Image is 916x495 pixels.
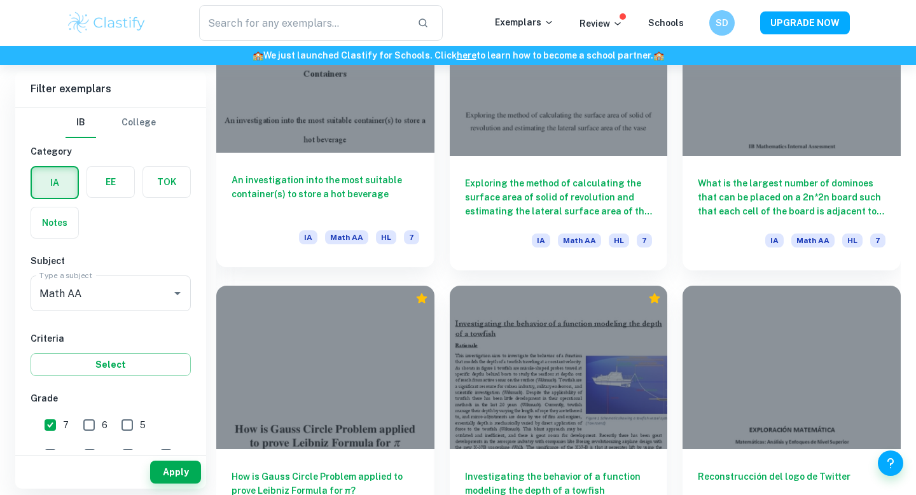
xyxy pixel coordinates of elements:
[648,292,661,305] div: Premium
[32,167,78,198] button: IA
[232,173,419,215] h6: An investigation into the most suitable container(s) to store a hot beverage
[404,230,419,244] span: 7
[558,234,601,247] span: Math AA
[31,254,191,268] h6: Subject
[765,234,784,247] span: IA
[637,234,652,247] span: 7
[532,234,550,247] span: IA
[31,391,191,405] h6: Grade
[66,108,156,138] div: Filter type choice
[150,461,201,484] button: Apply
[121,108,156,138] button: College
[715,16,730,30] h6: SD
[63,418,69,432] span: 7
[66,108,96,138] button: IB
[325,230,368,244] span: Math AA
[376,230,396,244] span: HL
[579,17,623,31] p: Review
[102,448,108,462] span: 3
[140,418,146,432] span: 5
[199,5,407,41] input: Search for any exemplars...
[31,331,191,345] h6: Criteria
[878,450,903,476] button: Help and Feedback
[66,10,147,36] img: Clastify logo
[698,176,885,218] h6: What is the largest number of dominoes that can be placed on a 2n*2n board such that each cell of...
[709,10,735,36] button: SD
[102,418,108,432] span: 6
[31,353,191,376] button: Select
[609,234,629,247] span: HL
[653,50,664,60] span: 🏫
[15,71,206,107] h6: Filter exemplars
[31,207,78,238] button: Notes
[39,270,92,281] label: Type a subject
[842,234,863,247] span: HL
[143,167,190,197] button: TOK
[648,18,684,28] a: Schools
[31,144,191,158] h6: Category
[299,230,317,244] span: IA
[465,176,653,218] h6: Exploring the method of calculating the surface area of solid of revolution and estimating the la...
[870,234,885,247] span: 7
[457,50,476,60] a: here
[3,48,913,62] h6: We just launched Clastify for Schools. Click to learn how to become a school partner.
[253,50,263,60] span: 🏫
[87,167,134,197] button: EE
[760,11,850,34] button: UPGRADE NOW
[791,234,835,247] span: Math AA
[415,292,428,305] div: Premium
[179,448,183,462] span: 1
[141,448,146,462] span: 2
[63,448,69,462] span: 4
[495,15,554,29] p: Exemplars
[169,284,186,302] button: Open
